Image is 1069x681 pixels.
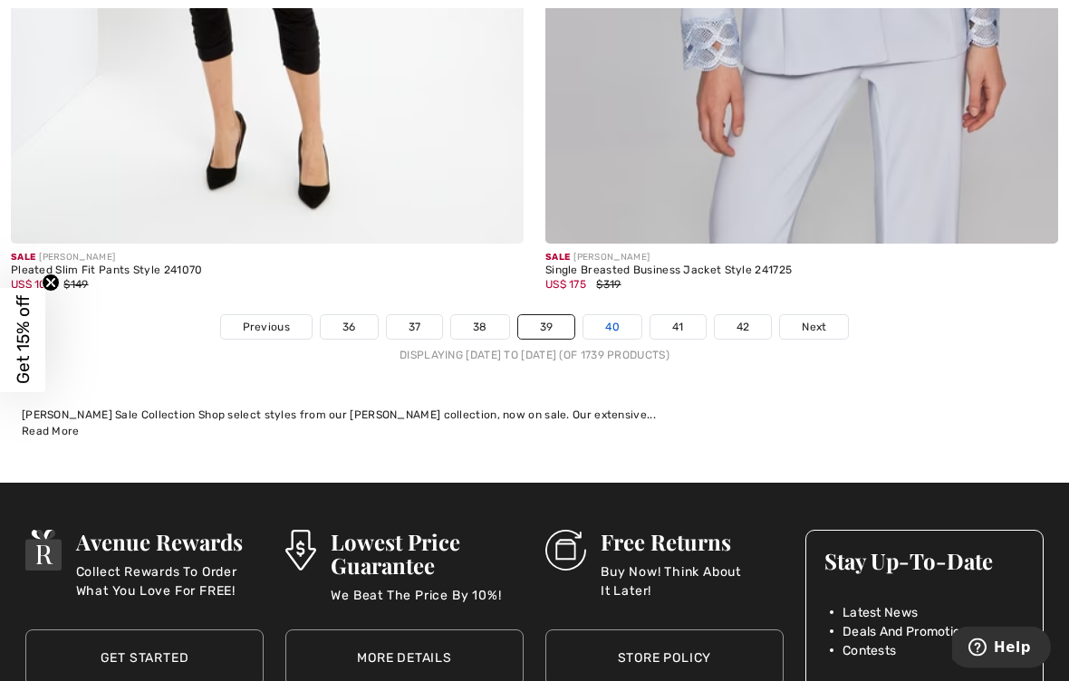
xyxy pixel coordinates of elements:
span: US$ 104 [11,279,53,292]
div: [PERSON_NAME] [11,252,524,265]
a: Previous [221,316,312,340]
h3: Stay Up-To-Date [824,550,1025,573]
h3: Avenue Rewards [76,531,264,554]
span: Deals And Promotions [843,623,975,642]
div: [PERSON_NAME] [545,252,1058,265]
a: 40 [583,316,641,340]
a: 39 [518,316,575,340]
h3: Lowest Price Guarantee [331,531,524,578]
img: Avenue Rewards [25,531,62,571]
p: Collect Rewards To Order What You Love For FREE! [76,563,264,599]
a: 41 [650,316,706,340]
button: Close teaser [42,274,60,293]
p: Buy Now! Think About It Later! [601,563,784,599]
a: 42 [715,316,772,340]
a: 36 [321,316,378,340]
a: 37 [387,316,443,340]
img: Free Returns [545,531,586,571]
span: Sale [545,253,570,264]
p: We Beat The Price By 10%! [331,587,524,623]
h3: Free Returns [601,531,784,554]
div: Single Breasted Business Jacket Style 241725 [545,265,1058,278]
span: Read More [22,426,80,438]
span: Get 15% off [13,296,34,385]
span: US$ 175 [545,279,586,292]
img: Lowest Price Guarantee [285,531,316,571]
span: $149 [63,279,88,292]
span: Previous [243,320,290,336]
a: Next [780,316,848,340]
iframe: Opens a widget where you can find more information [952,627,1051,672]
div: [PERSON_NAME] Sale Collection Shop select styles from our [PERSON_NAME] collection, now on sale. ... [22,408,1047,424]
span: Contests [843,642,896,661]
span: Sale [11,253,35,264]
span: Next [802,320,826,336]
div: Pleated Slim Fit Pants Style 241070 [11,265,524,278]
a: 38 [451,316,509,340]
span: $319 [596,279,621,292]
span: Latest News [843,604,918,623]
